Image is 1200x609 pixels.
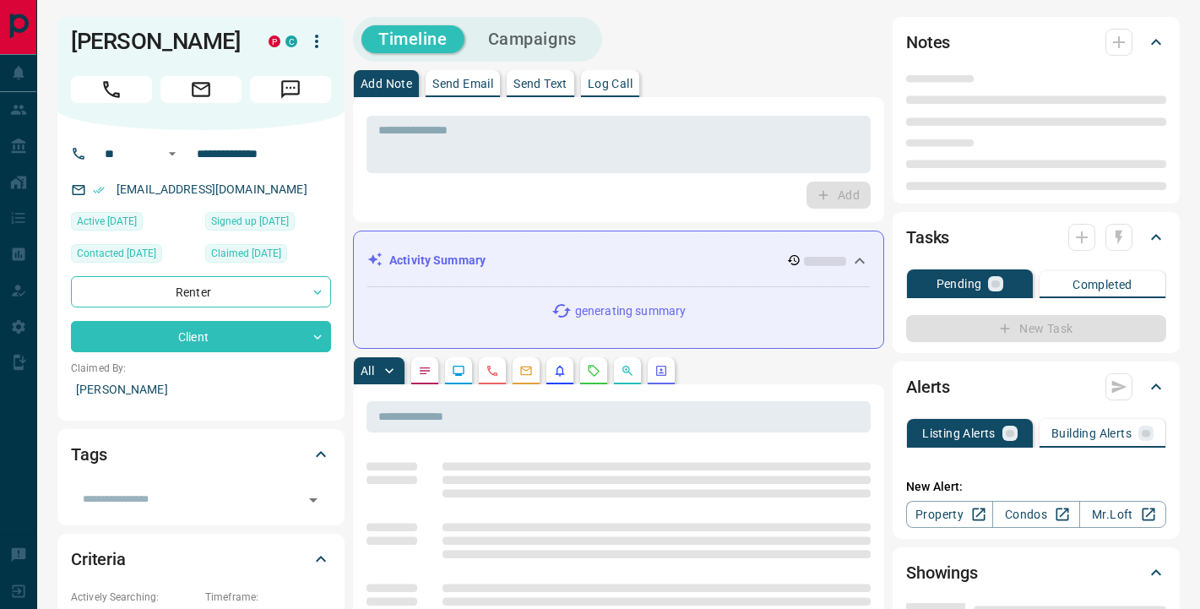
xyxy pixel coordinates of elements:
[937,278,982,290] p: Pending
[285,35,297,47] div: condos.ca
[654,364,668,378] svg: Agent Actions
[71,212,197,236] div: Fri Aug 08 2025
[1051,427,1132,439] p: Building Alerts
[71,441,106,468] h2: Tags
[211,245,281,262] span: Claimed [DATE]
[418,364,432,378] svg: Notes
[71,546,126,573] h2: Criteria
[513,78,567,90] p: Send Text
[71,539,331,579] div: Criteria
[906,29,950,56] h2: Notes
[906,224,949,251] h2: Tasks
[906,559,978,586] h2: Showings
[432,78,493,90] p: Send Email
[71,590,197,605] p: Actively Searching:
[205,212,331,236] div: Sun Mar 03 2019
[367,245,870,276] div: Activity Summary
[301,488,325,512] button: Open
[71,76,152,103] span: Call
[553,364,567,378] svg: Listing Alerts
[77,213,137,230] span: Active [DATE]
[205,244,331,268] div: Tue Oct 05 2021
[588,78,633,90] p: Log Call
[71,321,331,352] div: Client
[361,365,374,377] p: All
[922,427,996,439] p: Listing Alerts
[906,22,1166,63] div: Notes
[205,590,331,605] p: Timeframe:
[71,28,243,55] h1: [PERSON_NAME]
[992,501,1079,528] a: Condos
[452,364,465,378] svg: Lead Browsing Activity
[361,78,412,90] p: Add Note
[906,373,950,400] h2: Alerts
[906,367,1166,407] div: Alerts
[906,501,993,528] a: Property
[71,361,331,376] p: Claimed By:
[906,552,1166,593] div: Showings
[486,364,499,378] svg: Calls
[71,376,331,404] p: [PERSON_NAME]
[519,364,533,378] svg: Emails
[93,184,105,196] svg: Email Verified
[587,364,600,378] svg: Requests
[162,144,182,164] button: Open
[211,213,289,230] span: Signed up [DATE]
[361,25,464,53] button: Timeline
[906,217,1166,258] div: Tasks
[1072,279,1132,291] p: Completed
[1079,501,1166,528] a: Mr.Loft
[71,244,197,268] div: Thu Nov 30 2023
[71,276,331,307] div: Renter
[71,434,331,475] div: Tags
[160,76,242,103] span: Email
[269,35,280,47] div: property.ca
[575,302,686,320] p: generating summary
[389,252,486,269] p: Activity Summary
[77,245,156,262] span: Contacted [DATE]
[117,182,307,196] a: [EMAIL_ADDRESS][DOMAIN_NAME]
[250,76,331,103] span: Message
[621,364,634,378] svg: Opportunities
[471,25,594,53] button: Campaigns
[906,478,1166,496] p: New Alert:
